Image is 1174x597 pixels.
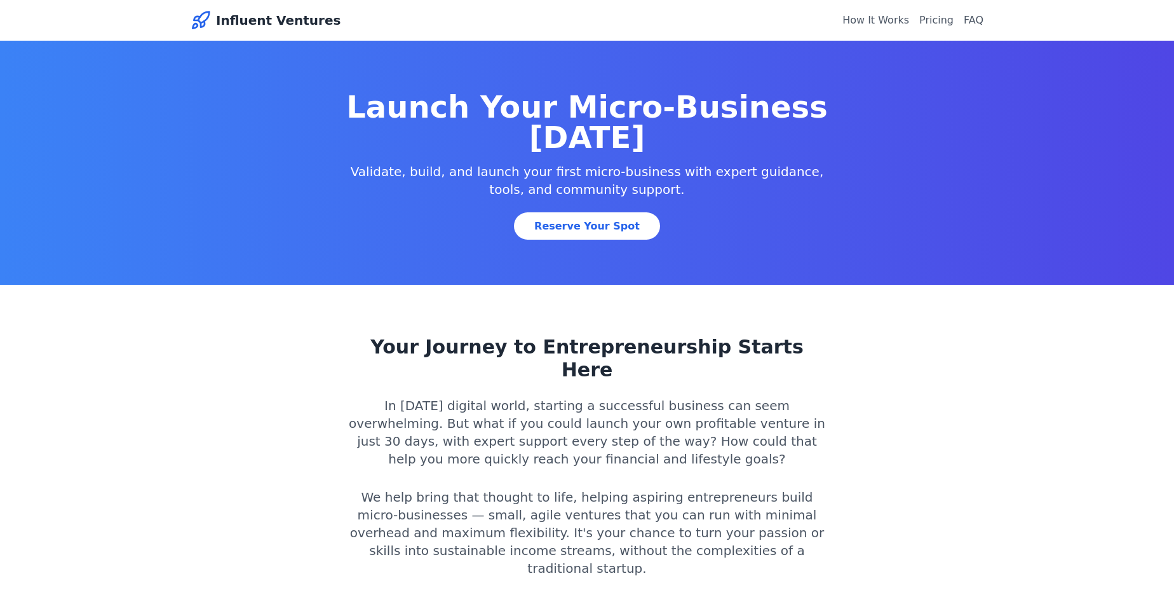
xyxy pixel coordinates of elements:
[343,397,831,468] p: In [DATE] digital world, starting a successful business can seem overwhelming. But what if you co...
[514,212,660,240] a: Reserve Your Spot
[343,163,831,198] p: Validate, build, and launch your first micro-business with expert guidance, tools, and community ...
[343,336,831,381] h2: Your Journey to Entrepreneurship Starts Here
[919,14,954,26] a: Pricing
[343,92,831,153] h1: Launch Your Micro-Business [DATE]
[343,488,831,577] p: We help bring that thought to life, helping aspiring entrepreneurs build micro-businesses — small...
[964,14,983,26] a: FAQ
[216,11,341,29] span: Influent Ventures
[842,14,909,26] a: How It Works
